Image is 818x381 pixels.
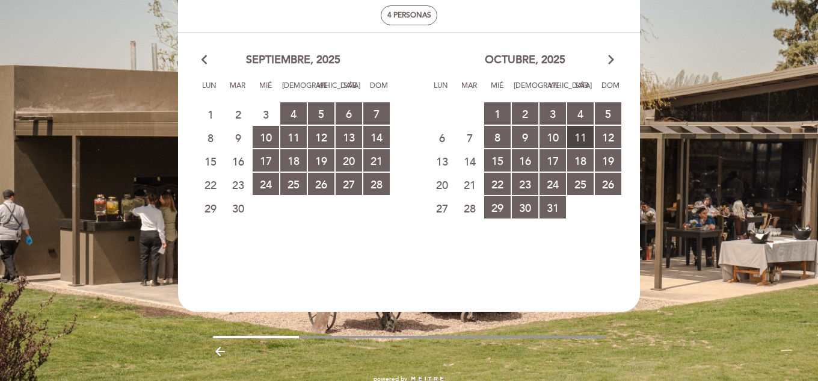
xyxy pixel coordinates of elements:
span: 24 [253,173,279,195]
span: 13 [336,126,362,148]
span: 22 [484,173,511,195]
span: 2 [225,103,251,125]
span: 15 [484,149,511,172]
span: 7 [457,126,483,149]
span: Mié [485,79,509,102]
span: 4 personas [387,11,431,20]
span: 30 [512,196,538,218]
span: 7 [363,102,390,125]
span: 23 [512,173,538,195]
span: 5 [595,102,621,125]
span: [DEMOGRAPHIC_DATA] [514,79,538,102]
span: 11 [280,126,307,148]
span: Lun [197,79,221,102]
span: octubre, 2025 [485,52,565,68]
span: septiembre, 2025 [246,52,340,68]
span: 25 [280,173,307,195]
span: Sáb [570,79,594,102]
span: 17 [253,149,279,172]
span: 1 [197,103,224,125]
span: Sáb [339,79,363,102]
span: 16 [225,150,251,172]
span: 22 [197,173,224,196]
span: Mié [254,79,278,102]
span: 19 [308,149,334,172]
span: 31 [540,196,566,218]
span: 12 [308,126,334,148]
span: 29 [197,197,224,219]
span: 8 [197,126,224,149]
span: Vie [542,79,566,102]
span: 21 [363,149,390,172]
span: 5 [308,102,334,125]
span: Lun [429,79,453,102]
span: 18 [567,149,594,172]
span: 11 [567,126,594,148]
span: 3 [540,102,566,125]
span: 1 [484,102,511,125]
span: 28 [457,197,483,219]
i: arrow_backward [213,344,227,359]
span: 21 [457,173,483,196]
span: 20 [429,173,455,196]
span: 4 [280,102,307,125]
span: 19 [595,149,621,172]
span: 26 [595,173,621,195]
span: 15 [197,150,224,172]
span: 24 [540,173,566,195]
i: arrow_forward_ios [606,52,617,68]
span: 27 [336,173,362,195]
i: arrow_back_ios [201,52,212,68]
span: 25 [567,173,594,195]
span: 9 [512,126,538,148]
span: 9 [225,126,251,149]
span: 10 [540,126,566,148]
span: 30 [225,197,251,219]
span: Vie [310,79,334,102]
span: 13 [429,150,455,172]
span: 20 [336,149,362,172]
span: 2 [512,102,538,125]
span: 4 [567,102,594,125]
span: Mar [226,79,250,102]
span: [DEMOGRAPHIC_DATA] [282,79,306,102]
span: Dom [598,79,623,102]
span: 23 [225,173,251,196]
span: 8 [484,126,511,148]
span: 27 [429,197,455,219]
span: Dom [367,79,391,102]
span: 16 [512,149,538,172]
span: 28 [363,173,390,195]
span: 17 [540,149,566,172]
span: 26 [308,173,334,195]
span: 14 [363,126,390,148]
span: Mar [457,79,481,102]
span: 6 [429,126,455,149]
span: 10 [253,126,279,148]
span: 18 [280,149,307,172]
span: 14 [457,150,483,172]
span: 6 [336,102,362,125]
span: 12 [595,126,621,148]
span: 29 [484,196,511,218]
span: 3 [253,103,279,125]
